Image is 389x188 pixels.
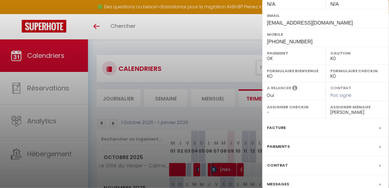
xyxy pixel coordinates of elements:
label: Contrat [267,162,288,169]
label: Caution [330,50,384,57]
label: A relancer [267,85,291,91]
span: N/A [267,1,275,7]
label: Mobile [267,31,384,38]
span: Pas signé [330,92,351,98]
label: Formulaire Checkin [330,67,384,74]
label: Paiements [267,143,290,150]
label: Paiement [267,50,321,57]
i: Sélectionner OUI si vous souhaiter envoyer les séquences de messages post-checkout [292,85,297,93]
label: Email [267,12,384,19]
label: Messages [267,180,289,188]
span: [PHONE_NUMBER] [267,39,313,44]
label: Assigner Menage [330,103,384,111]
label: Formulaire Bienvenue [267,67,321,74]
label: Contrat [330,85,351,90]
label: Facture [267,124,286,132]
label: Assigner Checkin [267,103,321,111]
span: [EMAIL_ADDRESS][DOMAIN_NAME] [267,20,353,26]
span: N/A [330,1,339,7]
